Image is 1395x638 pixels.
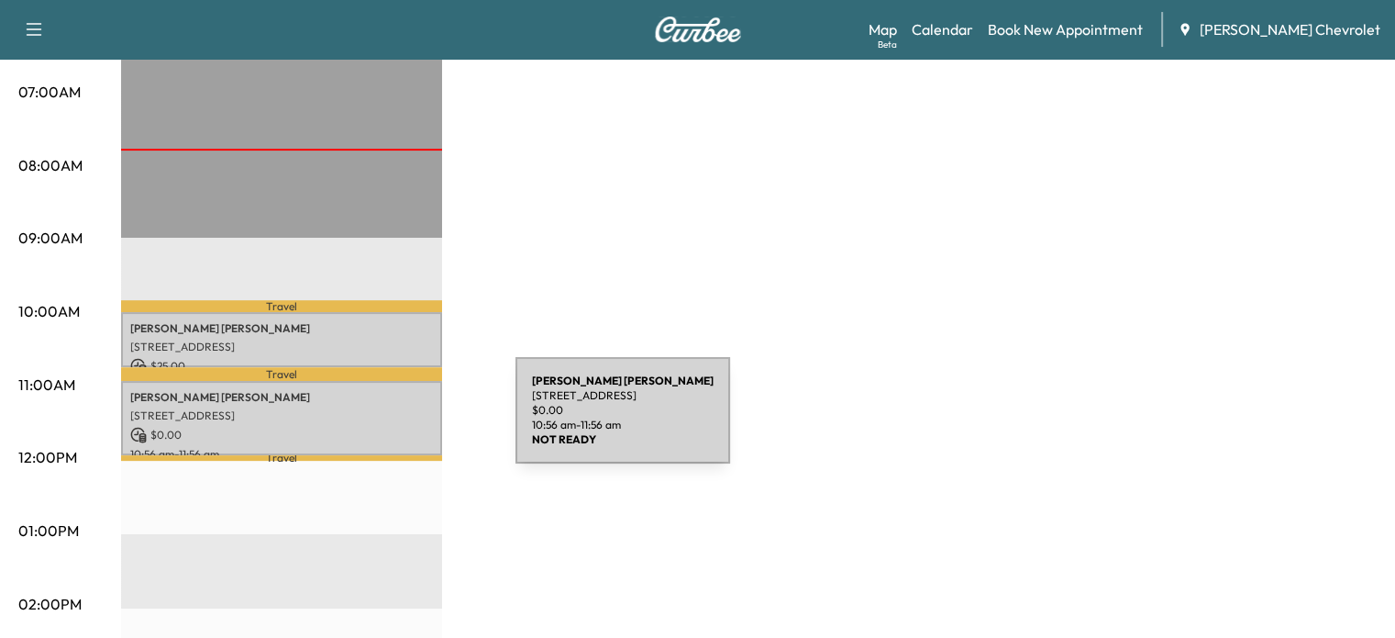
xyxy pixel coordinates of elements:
p: [PERSON_NAME] [PERSON_NAME] [130,321,433,336]
a: Book New Appointment [988,18,1143,40]
div: Beta [878,38,897,51]
p: [PERSON_NAME] [PERSON_NAME] [130,390,433,405]
p: [STREET_ADDRESS] [130,340,433,354]
p: $ 0.00 [130,427,433,443]
p: 10:56 am - 11:56 am [130,447,433,462]
p: $ 25.00 [130,358,433,375]
p: 07:00AM [18,81,81,103]
p: Travel [121,455,442,462]
img: Curbee Logo [654,17,742,42]
p: 10:00AM [18,300,80,322]
p: 11:00AM [18,374,75,396]
p: Travel [121,300,442,311]
a: MapBeta [869,18,897,40]
a: Calendar [912,18,973,40]
p: 08:00AM [18,154,83,176]
p: 01:00PM [18,520,79,542]
p: Travel [121,367,442,381]
p: [STREET_ADDRESS] [130,409,433,423]
span: [PERSON_NAME] Chevrolet [1200,18,1380,40]
p: 12:00PM [18,446,77,468]
p: 09:00AM [18,227,83,249]
p: 02:00PM [18,593,82,615]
